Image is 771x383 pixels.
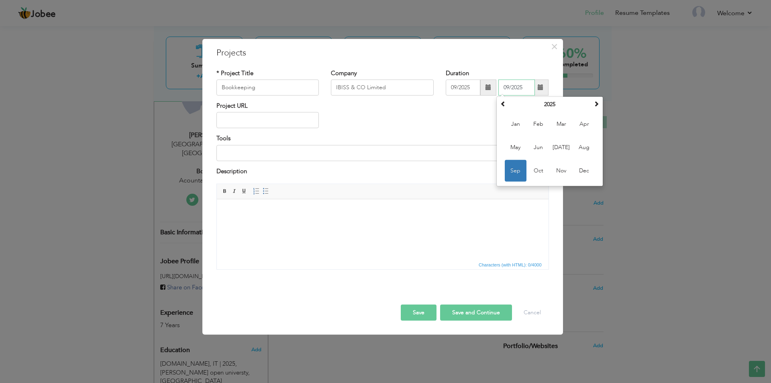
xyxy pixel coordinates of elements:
a: Bold [220,187,229,196]
iframe: Rich Text Editor, projectEditor [217,199,549,260]
label: Tools [216,134,230,143]
span: May [505,137,526,158]
span: Jun [528,137,549,158]
span: Next Year [594,101,599,107]
input: From [446,80,480,96]
th: Select Year [508,98,592,111]
span: Sep [505,160,526,182]
input: Present [498,80,535,96]
span: Characters (with HTML): 0/4000 [477,261,543,268]
a: Italic [230,187,239,196]
button: Save [401,305,436,321]
label: Description [216,167,247,176]
a: Insert/Remove Numbered List [252,187,261,196]
div: Statistics [477,261,544,268]
span: Apr [573,113,595,135]
span: × [551,39,558,53]
h3: Projects [216,47,549,59]
label: Project URL [216,102,248,110]
span: [DATE] [551,137,572,158]
button: Save and Continue [440,305,512,321]
a: Insert/Remove Bulleted List [261,187,270,196]
span: Dec [573,160,595,182]
button: Cancel [516,305,549,321]
label: * Project Title [216,69,253,77]
a: Underline [240,187,249,196]
label: Company [331,69,357,77]
span: Feb [528,113,549,135]
span: Previous Year [500,101,506,107]
span: Nov [551,160,572,182]
span: Mar [551,113,572,135]
span: Jan [505,113,526,135]
span: Aug [573,137,595,158]
span: Oct [528,160,549,182]
label: Duration [446,69,469,77]
button: Close [548,40,561,53]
